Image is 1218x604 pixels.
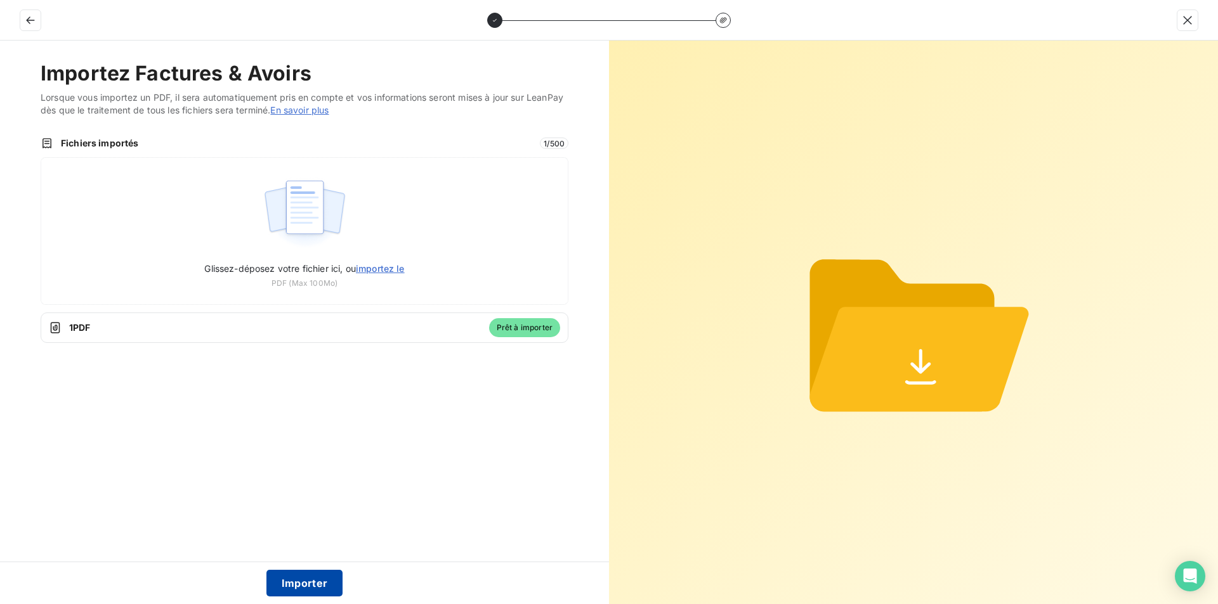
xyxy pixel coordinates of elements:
[540,138,568,149] span: 1 / 500
[263,173,347,254] img: illustration
[69,321,481,334] span: 1 PDF
[41,91,568,117] span: Lorsque vous importez un PDF, il sera automatiquement pris en compte et vos informations seront m...
[41,61,568,86] h2: Importez Factures & Avoirs
[489,318,560,337] span: Prêt à importer
[61,137,532,150] span: Fichiers importés
[270,105,329,115] a: En savoir plus
[266,570,343,596] button: Importer
[1175,561,1205,591] div: Open Intercom Messenger
[272,278,337,289] span: PDF (Max 100Mo)
[356,263,405,274] span: importez le
[204,263,404,274] span: Glissez-déposez votre fichier ici, ou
